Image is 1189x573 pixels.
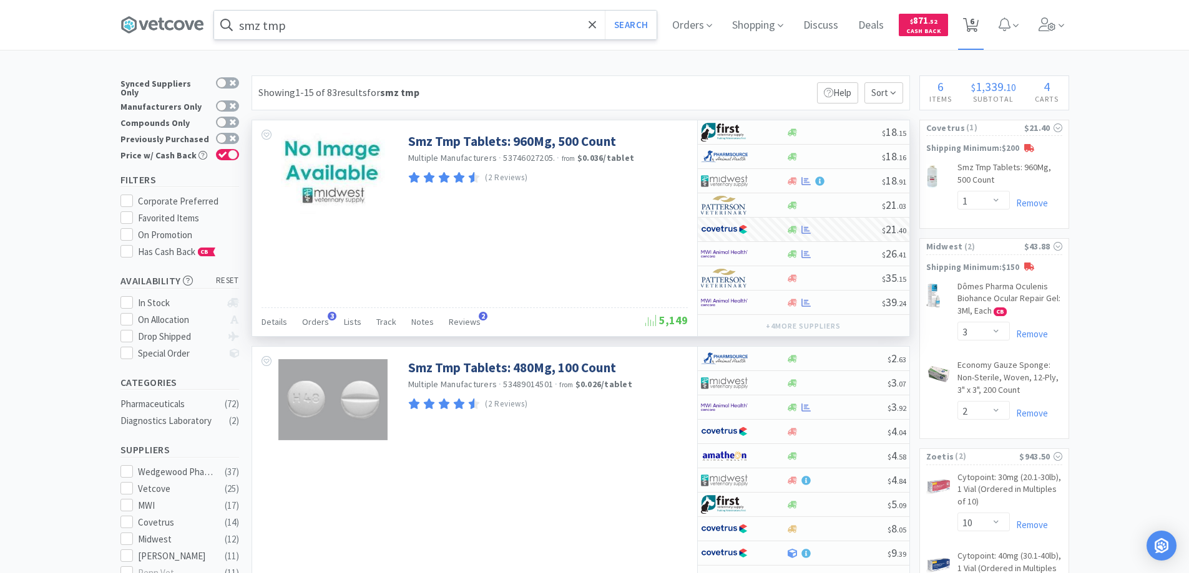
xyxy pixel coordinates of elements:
span: Sort [864,82,903,104]
img: f5e969b455434c6296c6d81ef179fa71_3.png [701,196,748,214]
span: $ [971,81,976,94]
a: Dômes Pharma Oculenis Biohance Ocular Repair Gel: 3Ml, Each CB [957,281,1062,322]
span: . 15 [897,274,906,284]
span: . 24 [897,299,906,308]
div: Corporate Preferred [138,194,239,209]
span: $ [888,549,891,559]
span: $ [888,525,891,534]
img: 7915dbd3f8974342a4dc3feb8efc1740_58.png [701,349,748,368]
img: f6b2451649754179b5b4e0c70c3f7cb0_2.png [701,293,748,312]
span: 3 [328,312,336,320]
span: . 84 [897,476,906,486]
div: On Promotion [138,228,239,243]
span: 4 [888,424,906,438]
div: MWI [138,498,215,513]
img: f6b2451649754179b5b4e0c70c3f7cb0_2.png [701,244,748,263]
div: [PERSON_NAME] [138,549,215,564]
span: for [367,86,419,99]
span: $ [888,355,891,364]
span: Track [376,316,396,327]
p: Help [817,82,858,104]
div: $21.40 [1024,121,1062,135]
span: 39 [882,295,906,309]
span: $ [888,428,891,437]
span: $ [882,274,886,284]
span: . 16 [897,153,906,162]
div: Manufacturers Only [120,100,210,111]
strong: smz tmp [380,86,419,99]
div: ( 37 ) [225,465,239,479]
a: Smz Tmp Tablets: 960Mg, 500 Count [957,161,1062,191]
a: Deals [853,20,889,31]
span: · [499,378,501,390]
div: Open Intercom Messenger [1147,531,1177,561]
span: Zoetis [926,450,954,463]
a: Cytopoint: 30mg (20.1-30lb), 1 Vial (Ordered in Multiples of 10) [957,471,1062,513]
span: 1,339 [976,79,1004,94]
div: ( 72 ) [225,397,239,412]
span: $ [882,299,886,308]
span: $ [910,17,913,26]
a: 6 [958,21,984,32]
span: 2 [479,312,487,320]
span: . 04 [897,428,906,437]
a: $871.52Cash Back [899,8,948,42]
div: Drop Shipped [138,329,221,344]
span: 10 [1006,81,1016,94]
img: 67d67680309e4a0bb49a5ff0391dcc42_6.png [701,495,748,514]
a: Remove [1010,197,1048,209]
span: · [499,152,501,163]
div: Covetrus [138,515,215,530]
img: 67d67680309e4a0bb49a5ff0391dcc42_6.png [701,123,748,142]
div: ( 17 ) [225,498,239,513]
img: 77fca1acd8b6420a9015268ca798ef17_1.png [701,519,748,538]
div: Favorited Items [138,211,239,226]
div: ( 2 ) [229,413,239,428]
span: 18 [882,125,906,139]
span: Covetrus [926,121,965,135]
span: ( 2 ) [963,241,1024,253]
div: Compounds Only [120,117,210,127]
span: Notes [411,316,434,327]
h4: Items [920,93,962,105]
img: 4dd14cff54a648ac9e977f0c5da9bc2e_5.png [701,373,748,392]
div: Special Order [138,346,221,361]
span: CB [198,248,211,256]
div: ( 14 ) [225,515,239,530]
span: $ [882,153,886,162]
span: Reviews [449,316,481,327]
span: . 09 [897,501,906,510]
img: 4dd14cff54a648ac9e977f0c5da9bc2e_5.png [701,471,748,489]
span: 5,149 [645,313,688,327]
img: 4dd14cff54a648ac9e977f0c5da9bc2e_5.png [701,171,748,190]
span: from [562,154,575,163]
div: Vetcove [138,481,215,496]
span: . 92 [897,403,906,413]
span: $ [882,128,886,138]
img: f6b2451649754179b5b4e0c70c3f7cb0_2.png [701,398,748,417]
span: Lists [344,316,361,327]
span: 8 [888,521,906,536]
span: Has Cash Back [138,246,216,258]
div: . [961,80,1025,93]
span: CB [994,308,1006,315]
span: $ [882,226,886,235]
img: 750f974beae84385990f59b42c678cfc_557122.jpeg [926,283,941,308]
span: $ [882,250,886,259]
div: Previously Purchased [120,133,210,143]
img: 3331a67d23dc422aa21b1ec98afbf632_11.png [701,446,748,465]
span: $ [888,501,891,510]
span: . 07 [897,379,906,388]
button: +4more suppliers [760,317,846,335]
span: 21 [882,222,906,236]
div: ( 25 ) [225,481,239,496]
h4: Subtotal [961,93,1025,105]
div: $43.88 [1024,239,1062,253]
span: . 15 [897,128,906,138]
img: 77fca1acd8b6420a9015268ca798ef17_1.png [701,220,748,239]
a: Multiple Manufacturers [408,378,497,390]
span: $ [888,379,891,388]
strong: $0.026 / tablet [575,378,632,390]
div: On Allocation [138,312,221,327]
a: Multiple Manufacturers [408,152,497,163]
